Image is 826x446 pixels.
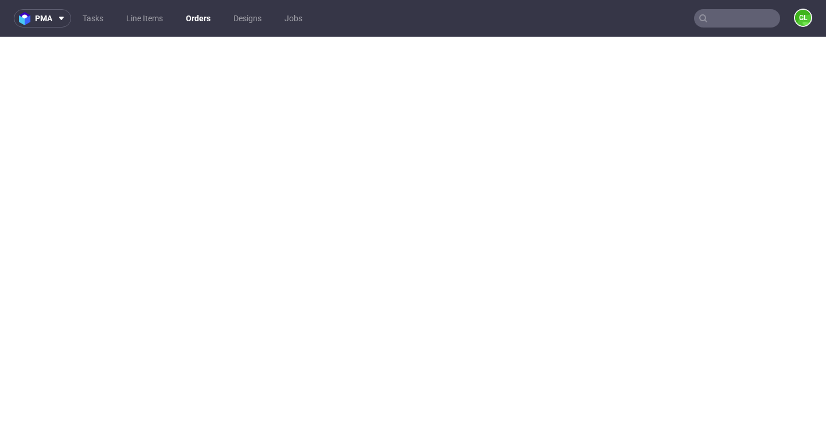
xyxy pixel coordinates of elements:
a: Designs [227,9,268,28]
figcaption: GL [795,10,811,26]
img: logo [19,12,35,25]
a: Jobs [278,9,309,28]
a: Tasks [76,9,110,28]
a: Orders [179,9,217,28]
a: Line Items [119,9,170,28]
button: pma [14,9,71,28]
span: pma [35,14,52,22]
